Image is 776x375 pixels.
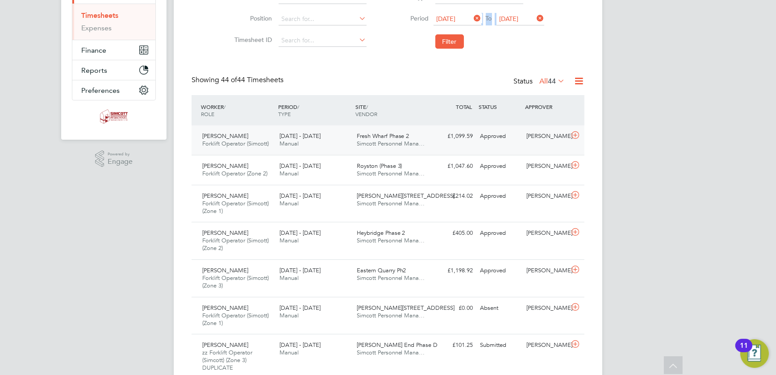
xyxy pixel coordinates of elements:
div: [PERSON_NAME] [523,338,569,353]
span: Forklift Operator (Simcott) (Zone 2) [202,237,269,252]
div: Approved [476,263,523,278]
img: simcott-logo-retina.png [100,109,128,124]
span: Forklift Operator (Simcott) (Zone 1) [202,200,269,215]
span: Manual [280,237,299,244]
button: Preferences [72,80,155,100]
span: [DATE] [500,15,519,23]
span: Reports [81,66,107,75]
div: STATUS [476,99,523,115]
input: Search for... [279,34,367,47]
span: Manual [280,170,299,177]
button: Filter [435,34,464,49]
span: Simcott Personnel Mana… [357,170,425,177]
label: Position [232,14,272,22]
div: Status [513,75,567,88]
div: £214.02 [430,189,476,204]
span: [PERSON_NAME] [202,132,248,140]
div: Submitted [476,338,523,353]
div: Approved [476,129,523,144]
a: Powered byEngage [95,150,133,167]
div: Approved [476,189,523,204]
label: Timesheet ID [232,36,272,44]
div: £1,099.59 [430,129,476,144]
span: [PERSON_NAME] End Phase D [357,341,438,349]
span: Heybridge Phase 2 [357,229,405,237]
span: Simcott Personnel Mana… [357,140,425,147]
span: Powered by [108,150,133,158]
div: APPROVER [523,99,569,115]
div: WORKER [199,99,276,122]
span: [PERSON_NAME] [202,341,248,349]
a: Timesheets [81,11,118,20]
div: £0.00 [430,301,476,316]
div: Approved [476,226,523,241]
span: Forklift Operator (Simcott) (Zone 3) [202,274,269,289]
span: [PERSON_NAME][STREET_ADDRESS] [357,192,455,200]
span: [DATE] - [DATE] [280,341,321,349]
span: [DATE] - [DATE] [280,162,321,170]
div: [PERSON_NAME] [523,189,569,204]
span: [DATE] - [DATE] [280,132,321,140]
button: Open Resource Center, 11 new notifications [740,339,769,368]
span: [PERSON_NAME] [202,267,248,274]
span: Simcott Personnel Mana… [357,312,425,319]
span: / [297,103,299,110]
span: Eastern Quarry Ph2 [357,267,406,274]
div: Showing [192,75,285,85]
label: All [539,77,565,86]
span: Forklift Operator (Simcott) [202,140,269,147]
span: [DATE] - [DATE] [280,304,321,312]
div: [PERSON_NAME] [523,226,569,241]
div: £405.00 [430,226,476,241]
a: Go to home page [72,109,156,124]
span: [PERSON_NAME][STREET_ADDRESS] [357,304,455,312]
span: [DATE] - [DATE] [280,267,321,274]
span: Manual [280,140,299,147]
span: Forklift Operator (Zone 2) [202,170,267,177]
span: Simcott Personnel Mana… [357,237,425,244]
span: 44 [548,77,556,86]
span: To [483,12,495,24]
span: Simcott Personnel Mana… [357,349,425,356]
button: Reports [72,60,155,80]
div: £1,047.60 [430,159,476,174]
span: [PERSON_NAME] [202,162,248,170]
div: [PERSON_NAME] [523,301,569,316]
span: / [224,103,225,110]
span: [PERSON_NAME] [202,229,248,237]
span: Manual [280,312,299,319]
span: Simcott Personnel Mana… [357,274,425,282]
span: Manual [280,200,299,207]
label: Period [389,14,429,22]
span: 44 Timesheets [221,75,284,84]
span: Forklift Operator (Simcott) (Zone 1) [202,312,269,327]
span: Preferences [81,86,120,95]
div: £101.25 [430,338,476,353]
span: [PERSON_NAME] [202,192,248,200]
span: Royston (Phase 3) [357,162,402,170]
div: SITE [353,99,430,122]
span: [DATE] - [DATE] [280,229,321,237]
div: £1,198.92 [430,263,476,278]
span: ROLE [201,110,214,117]
span: [PERSON_NAME] [202,304,248,312]
div: 11 [740,346,748,357]
div: Approved [476,159,523,174]
span: Manual [280,274,299,282]
div: [PERSON_NAME] [523,129,569,144]
div: PERIOD [276,99,353,122]
span: [DATE] - [DATE] [280,192,321,200]
span: TOTAL [456,103,472,110]
div: [PERSON_NAME] [523,263,569,278]
span: TYPE [278,110,291,117]
input: Search for... [279,13,367,25]
span: Simcott Personnel Mana… [357,200,425,207]
div: Timesheets [72,4,155,40]
span: [DATE] [437,15,456,23]
span: VENDOR [355,110,377,117]
a: Expenses [81,24,112,32]
div: [PERSON_NAME] [523,159,569,174]
span: Finance [81,46,106,54]
button: Finance [72,40,155,60]
span: Manual [280,349,299,356]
